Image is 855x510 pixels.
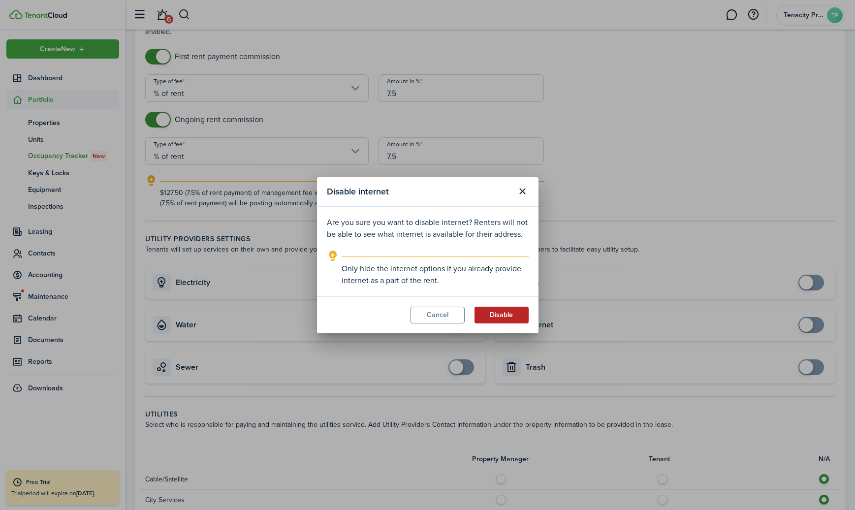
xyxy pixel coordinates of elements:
[327,182,512,201] modal-title: Disable internet
[327,217,529,240] p: Are you sure you want to disable internet? Renters will not be able to see what internet is avail...
[514,183,531,200] button: Close modal
[411,307,465,323] button: Cancel
[475,307,529,323] button: Disable
[342,263,529,287] explanation-description: Only hide the internet options if you already provide internet as a part of the rent.
[327,250,339,262] i: outline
